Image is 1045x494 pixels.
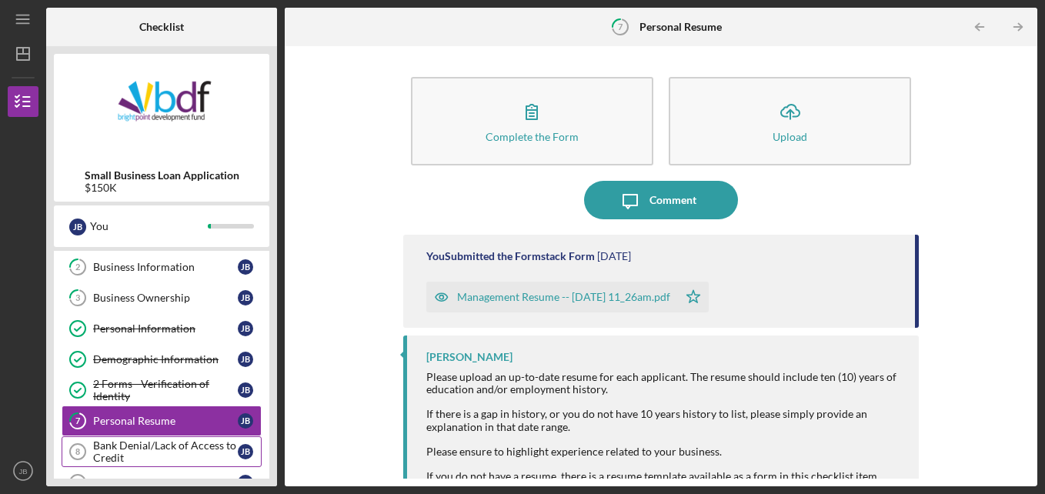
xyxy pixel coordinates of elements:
[618,22,623,32] tspan: 7
[69,219,86,235] div: J B
[457,291,670,303] div: Management Resume -- [DATE] 11_26am.pdf
[54,62,269,154] img: Product logo
[93,378,238,402] div: 2 Forms - Verification of Identity
[426,408,904,432] div: If there is a gap in history, or you do not have 10 years history to list, please simply provide ...
[426,446,904,470] div: Please ensure to highlight experience related to your business.
[85,169,239,182] b: Small Business Loan Application
[62,436,262,467] a: 8Bank Denial/Lack of Access to CreditJB
[411,77,653,165] button: Complete the Form
[93,292,238,304] div: Business Ownership
[62,375,262,406] a: 2 Forms - Verification of IdentityJB
[93,476,238,489] div: Authorizations & Disclosures
[93,439,238,464] div: Bank Denial/Lack of Access to Credit
[597,250,631,262] time: 2025-08-07 15:26
[238,290,253,305] div: J B
[75,478,80,487] tspan: 9
[8,456,38,486] button: JB
[75,416,81,426] tspan: 7
[584,181,738,219] button: Comment
[75,447,80,456] tspan: 8
[426,250,595,262] div: You Submitted the Formstack Form
[639,21,722,33] b: Personal Resume
[85,182,239,194] div: $150K
[90,213,208,239] div: You
[426,351,512,363] div: [PERSON_NAME]
[62,406,262,436] a: 7Personal ResumeJB
[669,77,911,165] button: Upload
[238,259,253,275] div: J B
[18,467,27,476] text: JB
[62,282,262,313] a: 3Business OwnershipJB
[238,475,253,490] div: J B
[773,131,807,142] div: Upload
[238,413,253,429] div: J B
[75,262,80,272] tspan: 2
[649,181,696,219] div: Comment
[238,352,253,367] div: J B
[93,415,238,427] div: Personal Resume
[426,470,904,482] div: If you do not have a resume, there is a resume template available as a form in this checklist item.
[139,21,184,33] b: Checklist
[75,293,80,303] tspan: 3
[62,313,262,344] a: Personal InformationJB
[62,252,262,282] a: 2Business InformationJB
[93,261,238,273] div: Business Information
[238,382,253,398] div: J B
[93,322,238,335] div: Personal Information
[426,371,904,396] div: Please upload an up-to-date resume for each applicant. The resume should include ten (10) years o...
[486,131,579,142] div: Complete the Form
[93,353,238,365] div: Demographic Information
[62,344,262,375] a: Demographic InformationJB
[426,282,709,312] button: Management Resume -- [DATE] 11_26am.pdf
[238,321,253,336] div: J B
[238,444,253,459] div: J B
